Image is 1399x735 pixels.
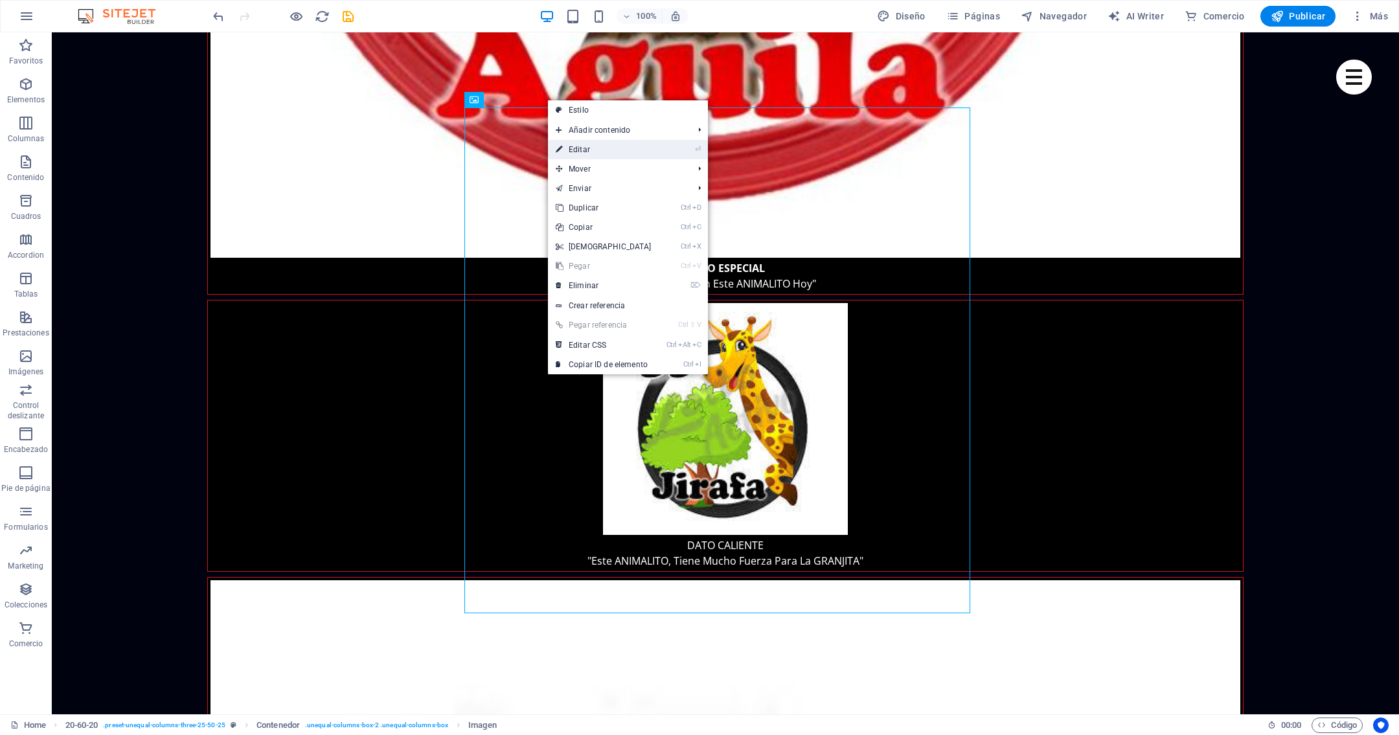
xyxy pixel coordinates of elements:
[617,8,663,24] button: 100%
[695,360,701,368] i: I
[548,198,659,218] a: CtrlDDuplicar
[340,8,356,24] button: save
[548,140,659,159] a: ⏎Editar
[681,242,691,251] i: Ctrl
[1268,718,1302,733] h6: Tiempo de la sesión
[690,281,701,289] i: ⌦
[4,522,47,532] p: Formularios
[3,328,49,338] p: Prestaciones
[678,321,688,329] i: Ctrl
[1373,718,1389,733] button: Usercentrics
[636,8,657,24] h6: 100%
[548,276,659,295] a: ⌦Eliminar
[697,321,701,329] i: V
[256,718,300,733] span: Haz clic para seleccionar y doble clic para editar
[231,721,236,729] i: Este elemento es un preajuste personalizable
[1317,718,1357,733] span: Código
[548,179,688,198] a: Enviar
[548,335,659,355] a: CtrlAltCEditar CSS
[1108,10,1164,23] span: AI Writer
[877,10,926,23] span: Diseño
[1351,10,1388,23] span: Más
[305,718,448,733] span: . unequal-columns-box-2 .unequal-columns-box
[678,341,691,349] i: Alt
[1185,10,1245,23] span: Comercio
[670,10,681,22] i: Al redimensionar, ajustar el nivel de zoom automáticamente para ajustarse al dispositivo elegido.
[681,223,691,231] i: Ctrl
[288,8,304,24] button: Haz clic para salir del modo de previsualización y seguir editando
[548,237,659,256] a: CtrlX[DEMOGRAPHIC_DATA]
[692,223,701,231] i: C
[548,296,708,315] a: Crear referencia
[14,289,38,299] p: Tablas
[65,718,98,733] span: Haz clic para seleccionar y doble clic para editar
[548,218,659,237] a: CtrlCCopiar
[692,341,701,349] i: C
[11,211,41,221] p: Cuadros
[1102,6,1169,27] button: AI Writer
[468,718,497,733] span: Haz clic para seleccionar y doble clic para editar
[211,9,226,24] i: Deshacer: Acción desconocida (Ctrl+Z)
[872,6,931,27] button: Diseño
[341,9,356,24] i: Guardar (Ctrl+S)
[9,639,43,649] p: Comercio
[692,242,701,251] i: X
[666,341,677,349] i: Ctrl
[1021,10,1087,23] span: Navegador
[65,718,497,733] nav: breadcrumb
[8,367,43,377] p: Imágenes
[690,321,696,329] i: ⇧
[1,483,50,493] p: Pie de página
[1281,718,1301,733] span: 00 00
[210,8,226,24] button: undo
[872,6,931,27] div: Diseño (Ctrl+Alt+Y)
[4,444,48,455] p: Encabezado
[74,8,172,24] img: Editor Logo
[8,250,44,260] p: Accordion
[103,718,225,733] span: . preset-unequal-columns-three-25-50-25
[681,262,691,270] i: Ctrl
[1346,6,1393,27] button: Más
[7,95,45,105] p: Elementos
[8,133,45,144] p: Columnas
[10,718,46,733] a: Haz clic para cancelar la selección y doble clic para abrir páginas
[1271,10,1326,23] span: Publicar
[548,355,659,374] a: CtrlICopiar ID de elemento
[314,8,330,24] button: reload
[9,56,43,66] p: Favoritos
[1290,720,1292,730] span: :
[692,262,701,270] i: V
[548,120,688,140] span: Añadir contenido
[695,145,701,153] i: ⏎
[8,561,43,571] p: Marketing
[548,256,659,276] a: CtrlVPegar
[1179,6,1250,27] button: Comercio
[548,315,659,335] a: Ctrl⇧VPegar referencia
[548,159,688,179] span: Mover
[692,203,701,212] i: D
[5,600,47,610] p: Colecciones
[941,6,1005,27] button: Páginas
[681,203,691,212] i: Ctrl
[946,10,1000,23] span: Páginas
[1312,718,1363,733] button: Código
[1260,6,1336,27] button: Publicar
[548,100,708,120] a: Estilo
[315,9,330,24] i: Volver a cargar página
[683,360,694,368] i: Ctrl
[1016,6,1092,27] button: Navegador
[7,172,44,183] p: Contenido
